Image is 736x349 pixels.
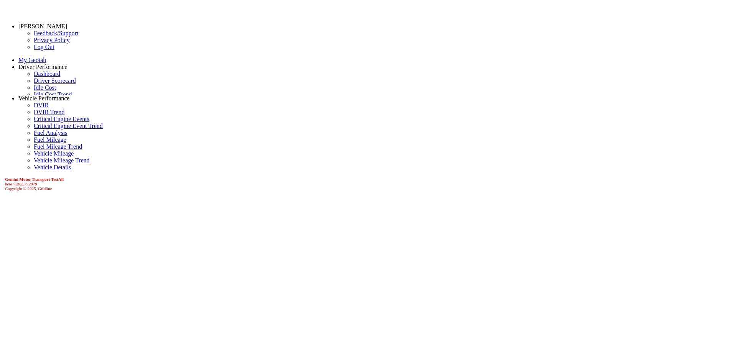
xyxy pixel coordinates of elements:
[34,123,103,129] a: Critical Engine Event Trend
[34,150,74,157] a: Vehicle Mileage
[34,109,64,115] a: DVIR Trend
[34,164,71,170] a: Vehicle Details
[18,95,70,102] a: Vehicle Performance
[5,177,733,191] div: Copyright © 2025, Gridline
[34,136,66,143] a: Fuel Mileage
[34,157,90,164] a: Vehicle Mileage Trend
[34,143,82,150] a: Fuel Mileage Trend
[34,70,60,77] a: Dashboard
[34,77,76,84] a: Driver Scorecard
[18,64,67,70] a: Driver Performance
[34,116,89,122] a: Critical Engine Events
[34,102,49,108] a: DVIR
[34,30,78,36] a: Feedback/Support
[34,37,70,43] a: Privacy Policy
[5,177,64,182] b: Gemini Motor Transport TestAll
[18,23,67,29] a: [PERSON_NAME]
[5,182,37,186] i: beta v.2025.6.2878
[18,57,46,63] a: My Geotab
[34,44,54,50] a: Log Out
[34,91,72,98] a: Idle Cost Trend
[34,129,67,136] a: Fuel Analysis
[34,84,56,91] a: Idle Cost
